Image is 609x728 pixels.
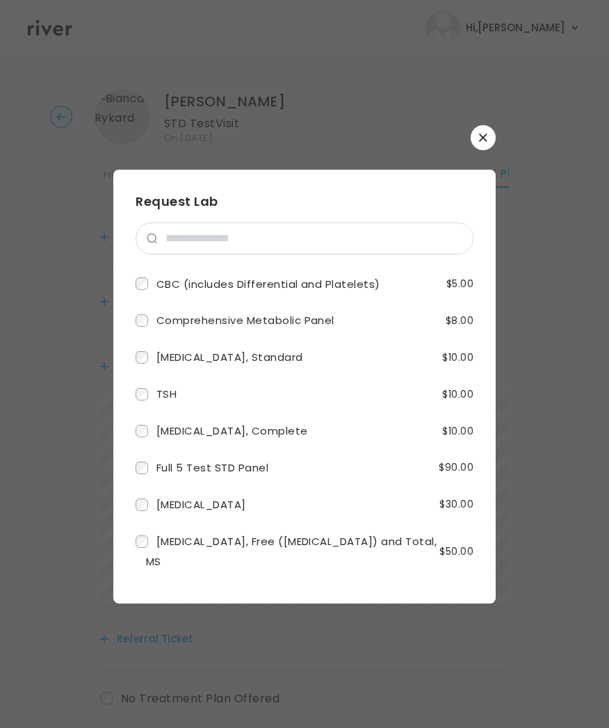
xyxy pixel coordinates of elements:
[156,387,177,401] span: TSH
[156,460,268,475] span: Full 5 Test STD Panel
[439,496,473,512] span: $30.00
[136,499,148,511] input: f23254a5-1ec1-4105-aa8b-024bcb072878
[446,275,473,292] span: $5.00
[146,534,437,569] span: [MEDICAL_DATA], Free ([MEDICAL_DATA]) and Total, MS
[156,350,303,364] span: [MEDICAL_DATA], Standard
[442,386,473,403] span: $10.00
[446,312,473,329] span: $8.00
[136,425,148,437] input: 2c979fce-936c-4649-b205-f86cf4ab1bef
[442,423,473,439] span: $10.00
[136,388,148,401] input: b116ff86-ae7a-4ae0-841b-6e7f757df99c
[156,313,334,327] span: Comprehensive Metabolic Panel
[136,192,473,211] h3: Request Lab
[439,459,473,476] span: $90.00
[156,497,246,512] span: [MEDICAL_DATA]
[136,535,148,548] input: 657face8-2795-475e-9a1a-dcd002362110
[442,349,473,366] span: $10.00
[156,276,380,291] span: CBC (includes Differential and Platelets)
[136,351,148,364] input: 8836333f-93a9-4aa9-bb06-51410500d6d5
[136,462,148,474] input: b1edb4fa-a4ec-48b1-a9cd-ec2f536db8ec
[157,223,473,254] input: search
[136,314,148,327] input: 5071f9c3-1237-4082-afe5-dcdc7bce373b
[136,277,148,290] input: 5328a414-438c-4463-9e64-9eaf50b98f31
[439,543,473,560] span: $50.00
[156,423,308,438] span: [MEDICAL_DATA], Complete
